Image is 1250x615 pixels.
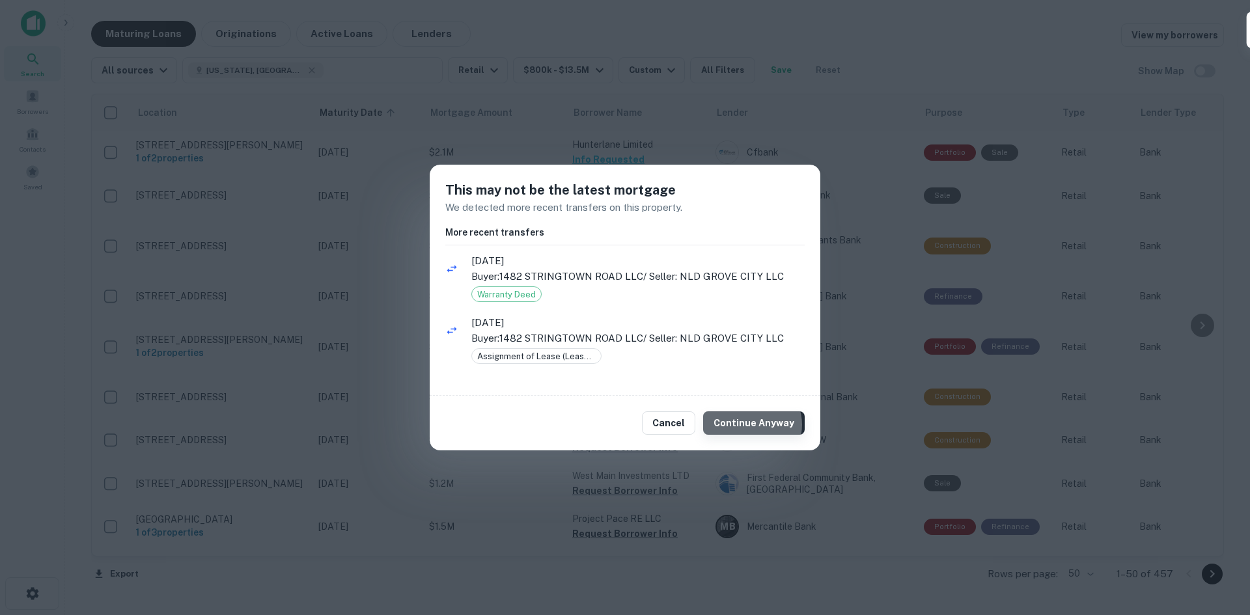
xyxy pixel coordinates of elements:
[445,180,805,200] h5: This may not be the latest mortgage
[642,411,695,435] button: Cancel
[472,288,541,301] span: Warranty Deed
[703,411,805,435] button: Continue Anyway
[471,286,542,302] div: Warranty Deed
[471,253,805,269] span: [DATE]
[471,315,805,331] span: [DATE]
[471,331,805,346] p: Buyer: 1482 STRINGTOWN ROAD LLC / Seller: NLD GROVE CITY LLC
[471,269,805,284] p: Buyer: 1482 STRINGTOWN ROAD LLC / Seller: NLD GROVE CITY LLC
[472,350,601,363] span: Assignment of Lease (Leasehold Sale)
[445,225,805,239] h6: More recent transfers
[445,200,805,215] p: We detected more recent transfers on this property.
[471,348,602,364] div: Assignment of Lease (Leasehold Sale)
[1185,511,1250,573] iframe: Chat Widget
